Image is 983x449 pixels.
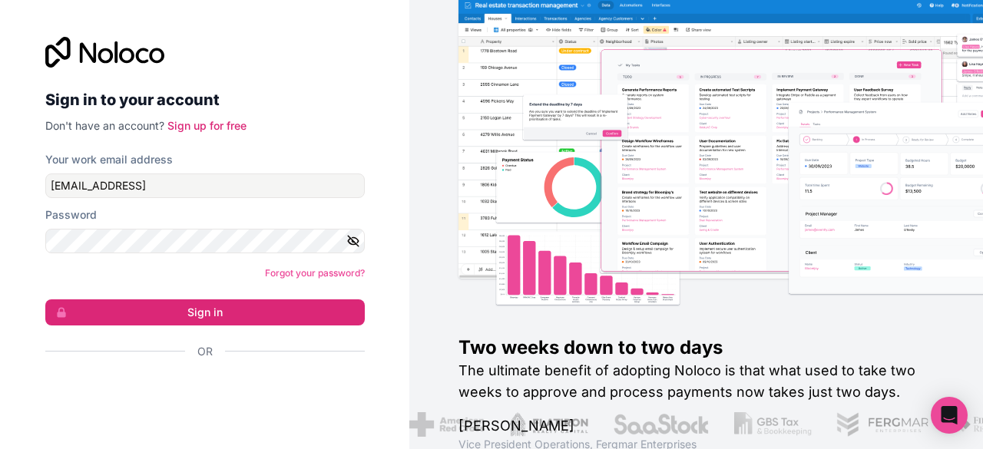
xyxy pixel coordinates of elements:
a: Forgot your password? [265,267,365,279]
input: Password [45,229,365,253]
input: Email address [45,173,365,198]
label: Your work email address [45,152,173,167]
label: Password [45,207,97,223]
div: Open Intercom Messenger [931,397,968,434]
h1: [PERSON_NAME] [458,415,934,437]
h2: Sign in to your account [45,86,365,114]
img: /assets/american-red-cross-BAupjrZR.png [409,412,484,437]
a: Sign up for free [167,119,247,132]
h2: The ultimate benefit of adopting Noloco is that what used to take two weeks to approve and proces... [458,360,934,403]
h1: Two weeks down to two days [458,335,934,360]
span: Or [197,344,213,359]
button: Sign in [45,299,365,325]
span: Don't have an account? [45,119,164,132]
iframe: Sign in with Google Button [38,376,360,410]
